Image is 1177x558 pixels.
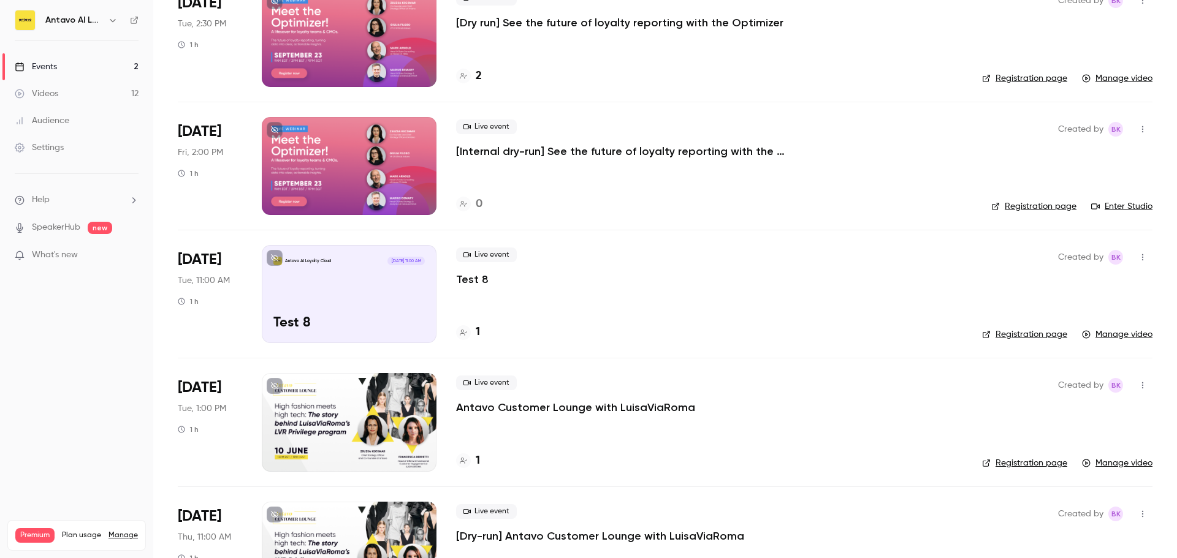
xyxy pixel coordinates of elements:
h4: 1 [476,453,480,469]
a: Registration page [982,328,1067,341]
img: Antavo AI Loyalty Cloud [15,10,35,30]
div: Settings [15,141,64,154]
div: Sep 12 Fri, 2:00 PM (Europe/Budapest) [178,117,242,215]
div: 1 h [178,424,199,434]
a: 1 [456,453,480,469]
span: BK [1111,122,1121,137]
a: Registration page [982,457,1067,469]
span: Live event [456,247,517,262]
div: 1 h [178,40,199,50]
a: Manage video [1082,457,1152,469]
span: Barbara Kekes Szabo [1108,507,1123,521]
div: 1 h [178,168,199,178]
span: [DATE] 11:00 AM [387,257,424,265]
span: [DATE] [178,250,221,270]
div: Jun 10 Tue, 1:00 PM (Europe/Budapest) [178,373,242,471]
span: Created by [1058,378,1103,393]
div: Audience [15,115,69,127]
span: [DATE] [178,378,221,398]
span: Created by [1058,122,1103,137]
span: Fri, 2:00 PM [178,146,223,159]
div: Sep 9 Tue, 11:00 AM (Europe/Budapest) [178,245,242,343]
span: Tue, 2:30 PM [178,18,226,30]
iframe: Noticeable Trigger [124,250,139,261]
a: 0 [456,196,482,213]
span: BK [1111,378,1121,393]
a: [Dry-run] Antavo Customer Lounge with LuisaViaRoma [456,529,744,543]
span: Help [32,194,50,206]
a: Registration page [982,72,1067,85]
span: Tue, 11:00 AM [178,274,230,287]
span: Created by [1058,507,1103,521]
a: SpeakerHub [32,221,80,234]
span: Plan usage [62,530,101,540]
div: Events [15,61,57,73]
span: BK [1111,507,1121,521]
a: [Internal dry-run] See the future of loyalty reporting with the Optimizer [456,144,824,159]
span: Premium [15,528,55,543]
span: Barbara Kekes Szabo [1108,250,1123,265]
span: Thu, 11:00 AM [178,531,231,543]
li: help-dropdown-opener [15,194,139,206]
a: Test 8Antavo AI Loyalty Cloud[DATE] 11:00 AMTest 8 [262,245,436,343]
h6: Antavo AI Loyalty Cloud [45,14,103,26]
a: Test 8 [456,272,489,287]
a: 1 [456,324,480,341]
div: Videos [15,88,58,100]
a: Registration page [991,200,1076,213]
a: Manage video [1082,328,1152,341]
h4: 1 [476,324,480,341]
span: Tue, 1:00 PM [178,402,226,415]
span: Created by [1058,250,1103,265]
span: Live event [456,375,517,390]
span: BK [1111,250,1121,265]
a: [Dry run] See the future of loyalty reporting with the Optimizer [456,15,783,30]
a: Manage video [1082,72,1152,85]
a: 2 [456,68,482,85]
span: Live event [456,504,517,519]
a: Antavo Customer Lounge with LuisaViaRoma [456,400,695,415]
a: Manage [109,530,138,540]
span: [DATE] [178,122,221,141]
h4: 0 [476,196,482,213]
span: new [88,222,112,234]
span: Live event [456,119,517,134]
div: 1 h [178,296,199,306]
span: Barbara Kekes Szabo [1108,122,1123,137]
span: Barbara Kekes Szabo [1108,378,1123,393]
span: [DATE] [178,507,221,526]
p: Test 8 [273,315,425,331]
h4: 2 [476,68,482,85]
span: What's new [32,249,78,262]
p: Antavo AI Loyalty Cloud [285,258,331,264]
a: Enter Studio [1091,200,1152,213]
